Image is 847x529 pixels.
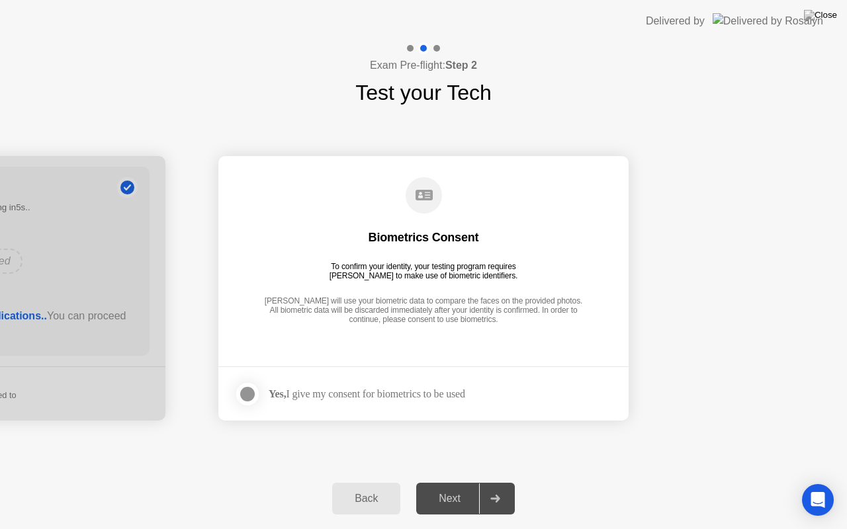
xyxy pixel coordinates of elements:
img: Delivered by Rosalyn [713,13,823,28]
div: I give my consent for biometrics to be used [269,387,465,400]
div: Back [336,493,396,505]
b: Step 2 [445,60,477,71]
div: Biometrics Consent [369,229,479,245]
button: Next [416,483,515,514]
h4: Exam Pre-flight: [370,58,477,73]
div: To confirm your identity, your testing program requires [PERSON_NAME] to make use of biometric id... [324,262,523,280]
h1: Test your Tech [355,77,492,108]
div: [PERSON_NAME] will use your biometric data to compare the faces on the provided photos. All biome... [261,296,586,326]
img: Close [804,10,837,20]
div: Next [420,493,479,505]
div: Delivered by [646,13,705,29]
button: Back [332,483,400,514]
div: Open Intercom Messenger [802,484,834,516]
strong: Yes, [269,388,286,399]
